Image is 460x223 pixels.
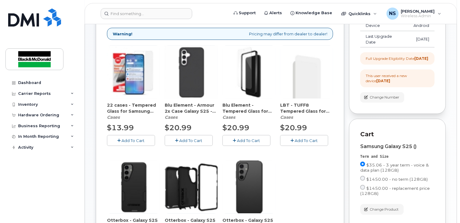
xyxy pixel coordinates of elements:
span: $1450.00 - replacement price (128GB) [360,186,430,196]
span: NS [389,10,396,17]
div: 22 cases - Tempered Glass for Samsung Galaxy S25 (CATGBE000132) [107,102,160,120]
img: accessory37054.JPG [222,46,275,99]
button: Add To Cart [222,135,270,146]
span: $20.99 [280,123,307,132]
span: Change Number [370,95,399,100]
span: Support [239,10,256,16]
em: Cases [107,115,120,120]
span: Blu Element - Armour 2x Case Galaxy S25 - Black (CACABE000866) [165,102,218,114]
span: $35.06 - 3 year term - voice & data plan (128GB) [360,163,429,173]
span: Alerts [269,10,282,16]
strong: Warning! [113,31,132,37]
span: Wireless Admin [401,14,435,18]
span: Quicklinks [348,11,371,16]
img: accessory37043.JPG [165,160,218,213]
td: Last Upgrade Date [360,31,408,47]
span: Add To Cart [180,138,202,143]
td: Android [408,20,435,31]
td: Device [360,20,408,31]
div: Blu Element - Armour 2x Case Galaxy S25 - Black (CACABE000866) [165,102,218,120]
span: [PERSON_NAME] [401,9,435,14]
input: $35.06 - 3 year term - voice & data plan (128GB) [360,162,365,166]
span: $20.99 [165,123,192,132]
span: $1450.00 - no term (128GB) [366,177,428,182]
input: $1450.00 - no term (128GB) [360,176,365,181]
span: Add To Cart [295,138,318,143]
div: Quicklinks [337,8,381,20]
span: LBT - TUFF8 Tempered Glass for Galaxy S24/S25 (CATGLI000105) [280,102,333,114]
strong: [DATE] [376,79,390,83]
a: Alerts [260,7,286,19]
div: LBT - TUFF8 Tempered Glass for Galaxy S24/S25 (CATGLI000105) [280,102,333,120]
img: accessory37042.JPG [107,160,160,213]
img: accessory37058.JPG [280,46,333,99]
em: Cases [222,115,235,120]
div: Pricing may differ from dealer to dealer! [107,28,333,40]
img: accessory37057.JPG [107,46,160,99]
a: Support [229,7,260,19]
img: accessory37044.JPG [222,160,275,213]
span: Knowledge Base [296,10,332,16]
div: Full Upgrade Eligibility Date [366,56,428,61]
input: Find something... [101,8,192,19]
em: Cases [280,115,293,120]
div: Blu Element - Tempered Glass for Galaxy S25 (CATGBE000129) [222,102,275,120]
span: $13.99 [107,123,134,132]
button: Add To Cart [280,135,328,146]
strong: [DATE] [414,56,428,61]
span: Change Product [370,207,399,212]
a: Knowledge Base [286,7,336,19]
div: This user received a new device [366,73,429,83]
span: Add To Cart [237,138,260,143]
button: Change Number [360,92,404,103]
div: Term and Size [360,154,435,159]
p: Cart [360,130,435,139]
td: [DATE] [408,31,435,47]
div: Nikki Sarabacha [382,8,445,20]
span: Add To Cart [122,138,145,143]
button: Add To Cart [165,135,213,146]
button: Change Product [360,204,404,215]
img: accessory37051.JPG [165,46,218,99]
span: 22 cases - Tempered Glass for Samsung Galaxy S25 (CATGBE000132) [107,102,160,114]
span: $20.99 [222,123,249,132]
div: Samsung Galaxy S25 () [360,144,435,149]
span: Blu Element - Tempered Glass for Galaxy S25 (CATGBE000129) [222,102,275,114]
input: $1450.00 - replacement price (128GB) [360,185,365,190]
em: Cases [165,115,177,120]
button: Add To Cart [107,135,155,146]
